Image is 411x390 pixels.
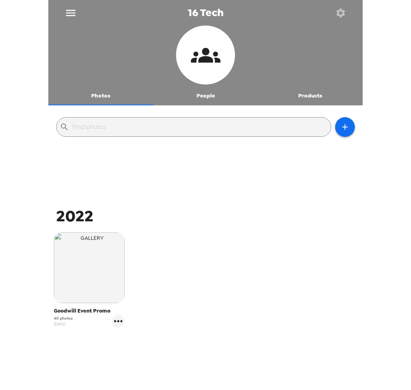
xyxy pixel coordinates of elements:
[54,232,125,303] img: gallery
[54,321,73,327] span: [DATE]
[54,315,73,321] span: 40 photos
[112,315,125,327] button: gallery menu
[188,7,224,18] span: 16 Tech
[56,206,94,226] span: 2022
[153,86,258,105] button: People
[48,86,153,105] button: Photos
[258,86,363,105] button: Products
[72,121,328,133] input: Find photos
[54,307,125,315] span: Goodwill Event Promo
